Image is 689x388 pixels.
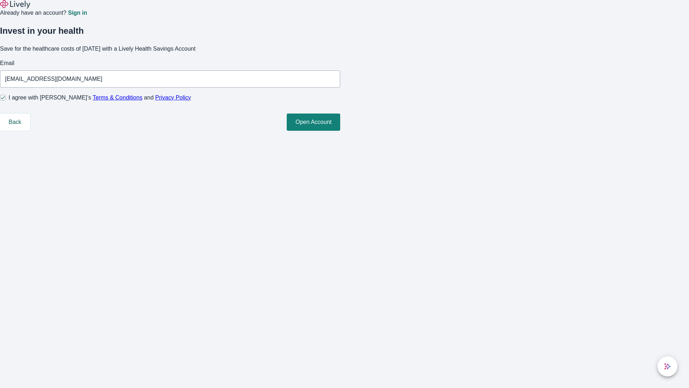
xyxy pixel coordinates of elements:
a: Terms & Conditions [93,94,142,101]
button: chat [657,356,678,377]
button: Open Account [287,114,340,131]
span: I agree with [PERSON_NAME]’s and [9,93,191,102]
a: Privacy Policy [155,94,191,101]
a: Sign in [68,10,87,16]
svg: Lively AI Assistant [664,363,671,370]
